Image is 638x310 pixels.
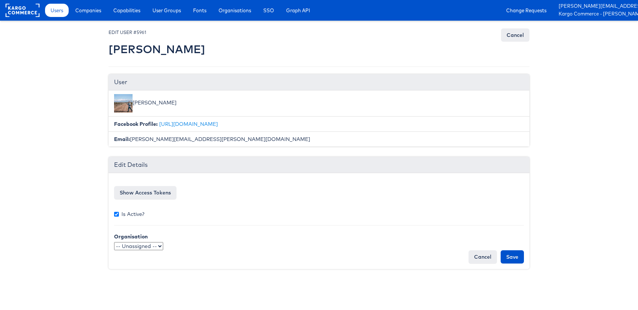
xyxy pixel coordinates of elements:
[114,186,176,199] button: Show Access Tokens
[559,10,632,18] a: Kargo Commerce - [PERSON_NAME] [PERSON_NAME] Production
[501,4,552,17] a: Change Requests
[286,7,310,14] span: Graph API
[108,4,146,17] a: Capabilities
[501,250,524,263] input: Save
[147,4,186,17] a: User Groups
[281,4,316,17] a: Graph API
[469,250,497,263] a: Cancel
[213,4,257,17] a: Organisations
[109,157,529,173] div: Edit Details
[188,4,212,17] a: Fonts
[109,131,529,147] li: [PERSON_NAME][EMAIL_ADDRESS][PERSON_NAME][DOMAIN_NAME]
[559,3,632,10] a: [PERSON_NAME][EMAIL_ADDRESS][PERSON_NAME][DOMAIN_NAME]
[263,7,274,14] span: SSO
[75,7,101,14] span: Companies
[109,90,529,117] li: [PERSON_NAME]
[51,7,63,14] span: Users
[219,7,251,14] span: Organisations
[258,4,279,17] a: SSO
[114,136,130,142] b: Email:
[152,7,181,14] span: User Groups
[114,210,144,218] label: Is Active?
[114,212,119,217] input: Is Active?
[113,7,140,14] span: Capabilities
[45,4,69,17] a: Users
[501,28,529,42] a: Cancel
[70,4,107,17] a: Companies
[109,30,146,35] small: EDIT USER #5961
[114,233,148,240] label: Organisation
[159,121,218,127] a: [URL][DOMAIN_NAME]
[109,43,205,55] h2: [PERSON_NAME]
[114,121,158,127] b: Facebook Profile:
[114,94,133,113] img: picture
[109,74,529,90] div: User
[193,7,206,14] span: Fonts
